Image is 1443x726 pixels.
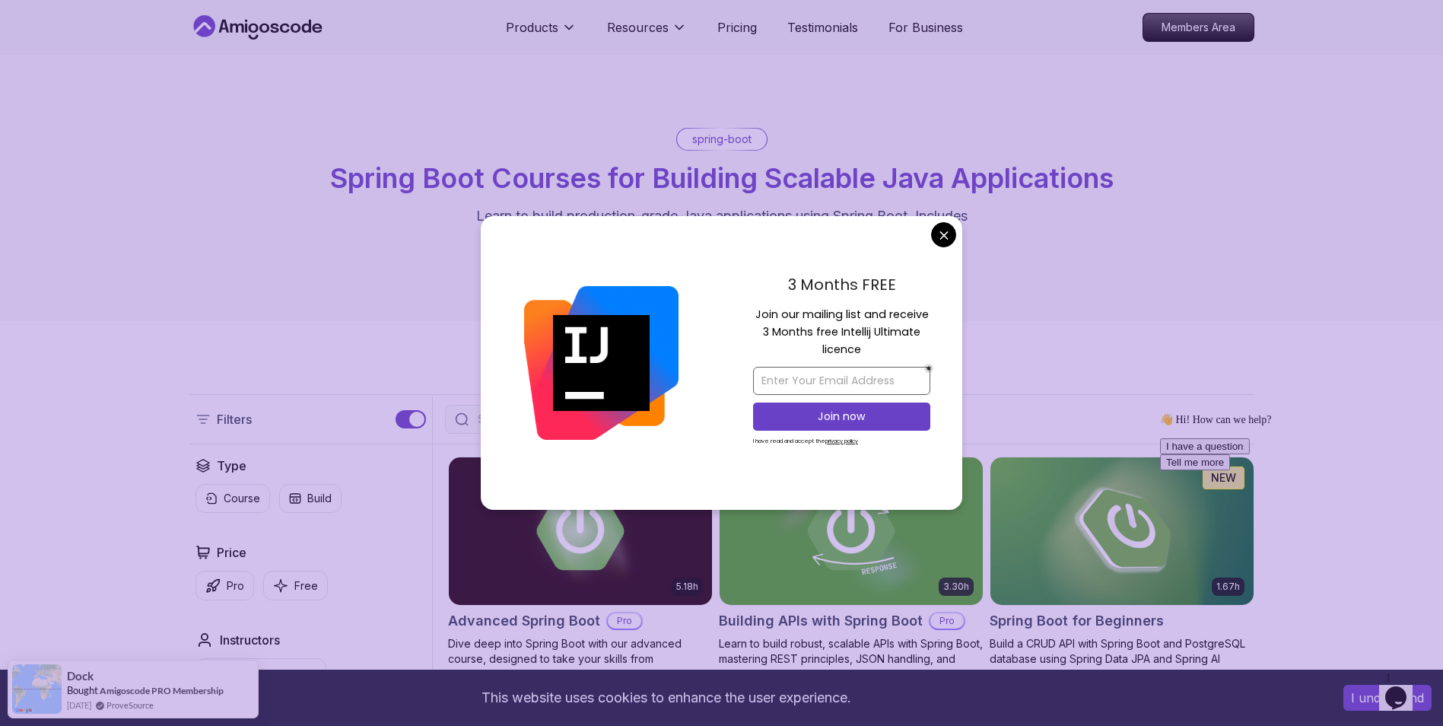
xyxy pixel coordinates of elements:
[1154,407,1428,658] iframe: chat widget
[6,6,280,63] div: 👋 Hi! How can we help?I have a questionTell me more
[11,681,1321,715] div: This website uses cookies to enhance the user experience.
[990,457,1254,605] img: Spring Boot for Beginners card
[195,571,254,600] button: Pro
[6,47,76,63] button: Tell me more
[67,684,98,696] span: Bought
[217,410,252,428] p: Filters
[466,205,977,248] p: Learn to build production-grade Java applications using Spring Boot. Includes REST APIs, database...
[100,685,224,696] a: Amigoscode PRO Membership
[607,18,669,37] p: Resources
[195,484,270,513] button: Course
[475,412,800,427] input: Search Java, React, Spring boot ...
[263,571,328,600] button: Free
[990,636,1254,667] p: Build a CRUD API with Spring Boot and PostgreSQL database using Spring Data JPA and Spring AI
[1343,685,1432,711] button: Accept cookies
[217,543,246,562] h2: Price
[943,581,969,593] p: 3.30h
[330,161,1114,195] span: Spring Boot Courses for Building Scalable Java Applications
[506,18,577,49] button: Products
[307,491,332,506] p: Build
[195,658,326,692] button: instructor img[PERSON_NAME]
[719,610,923,632] h2: Building APIs with Spring Boot
[67,670,94,683] span: Dock
[227,578,244,594] p: Pro
[106,699,154,712] a: ProveSource
[608,613,641,629] p: Pro
[888,18,963,37] a: For Business
[449,457,712,605] img: Advanced Spring Boot card
[217,457,246,475] h2: Type
[719,457,984,682] a: Building APIs with Spring Boot card3.30hBuilding APIs with Spring BootProLearn to build robust, s...
[719,636,984,682] p: Learn to build robust, scalable APIs with Spring Boot, mastering REST principles, JSON handling, ...
[279,484,342,513] button: Build
[990,457,1254,667] a: Spring Boot for Beginners card1.67hNEWSpring Boot for BeginnersBuild a CRUD API with Spring Boot ...
[12,664,62,714] img: provesource social proof notification image
[990,610,1164,632] h2: Spring Boot for Beginners
[224,491,260,506] p: Course
[1143,13,1254,42] a: Members Area
[448,636,713,682] p: Dive deep into Spring Boot with our advanced course, designed to take your skills from intermedia...
[676,581,698,593] p: 5.18h
[692,132,752,147] p: spring-boot
[1379,665,1428,711] iframe: chat widget
[720,457,983,605] img: Building APIs with Spring Boot card
[294,578,318,594] p: Free
[67,699,91,712] span: [DATE]
[6,31,96,47] button: I have a question
[448,610,600,632] h2: Advanced Spring Boot
[448,457,713,682] a: Advanced Spring Boot card5.18hAdvanced Spring BootProDive deep into Spring Boot with our advanced...
[930,613,964,629] p: Pro
[717,18,757,37] a: Pricing
[787,18,858,37] a: Testimonials
[6,7,117,18] span: 👋 Hi! How can we help?
[506,18,558,37] p: Products
[220,631,280,649] h2: Instructors
[1143,14,1254,41] p: Members Area
[607,18,687,49] button: Resources
[231,667,316,683] p: [PERSON_NAME]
